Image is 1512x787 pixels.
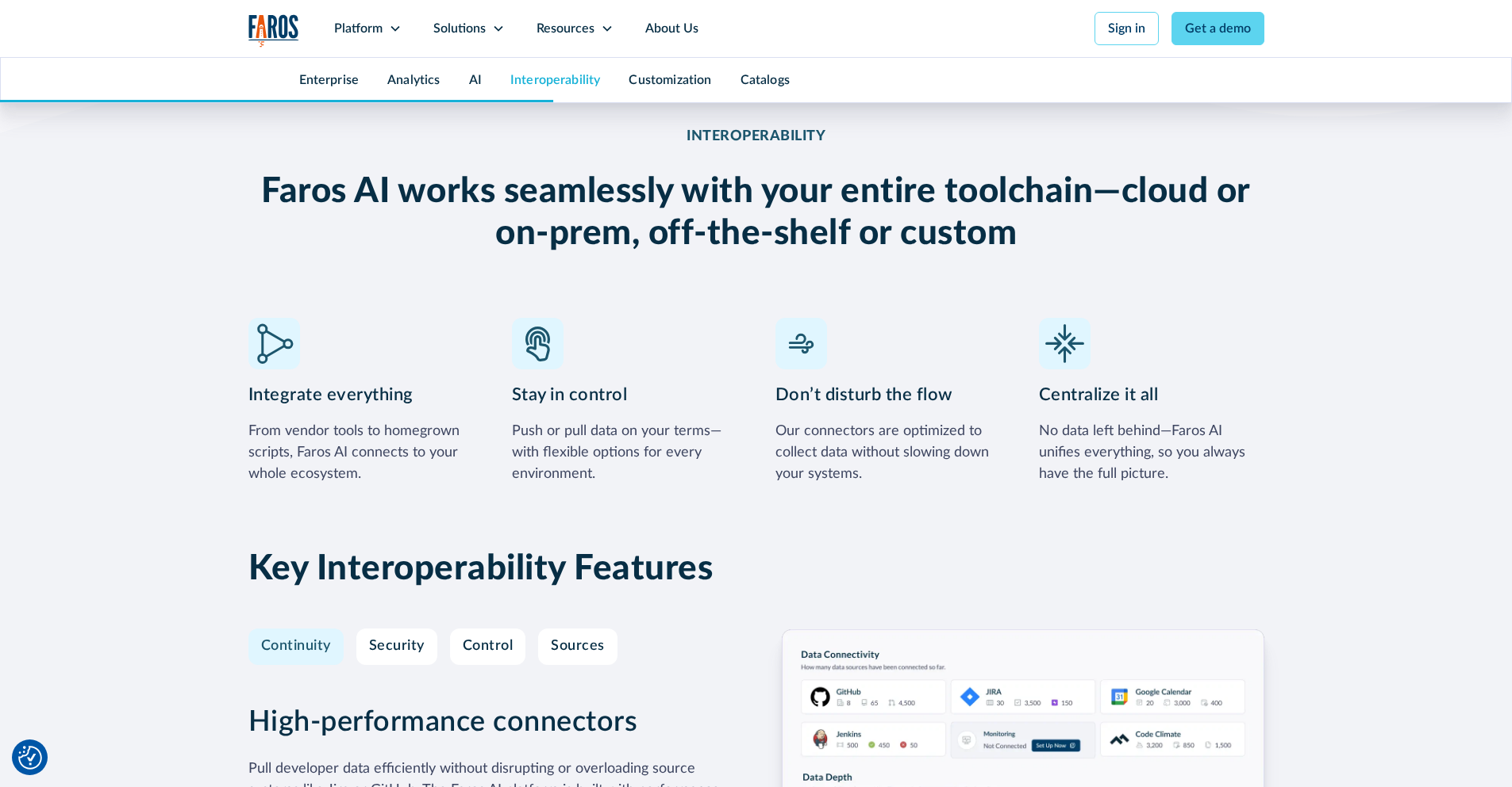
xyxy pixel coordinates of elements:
div: Resources [537,19,594,38]
h2: Key Interoperability Features [248,548,1264,590]
div: Continuity [261,638,331,655]
a: Interoperability [510,74,601,86]
div: Sources [551,638,605,655]
h3: Don’t disturb the flow [775,382,1001,408]
h3: Stay in control [512,382,737,408]
img: Revisit consent button [18,746,42,770]
a: Get a demo [1172,12,1264,45]
a: Enterprise [299,74,360,86]
div: Push or pull data on your terms—with flexible options for every environment. [512,421,737,485]
a: Catalogs [741,74,790,86]
h3: High-performance connectors [248,705,731,739]
a: AI [469,74,482,86]
a: Customization [629,74,711,86]
h3: Centralize it all [1039,382,1264,408]
a: Analytics [387,74,440,86]
h2: Faros AI works seamlessly with your entire toolchain—cloud or on-prem, off-the-shelf or custom [248,171,1264,255]
div: Interoperability [687,128,825,146]
div: Security [369,638,425,655]
div: Our connectors are optimized to collect data without slowing down your systems. [775,421,1001,485]
div: Control [463,638,514,655]
h3: Integrate everything [248,382,474,408]
a: Sign in [1095,12,1159,45]
div: No data left behind—Faros AI unifies everything, so you always have the full picture. [1039,421,1264,485]
button: Cookie Settings [18,746,42,770]
div: From vendor tools to homegrown scripts, Faros AI connects to your whole ecosystem. [248,421,474,485]
img: Logo of the analytics and reporting company Faros. [248,14,299,47]
a: home [248,14,299,47]
div: Platform [334,19,383,38]
div: Solutions [433,19,486,38]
